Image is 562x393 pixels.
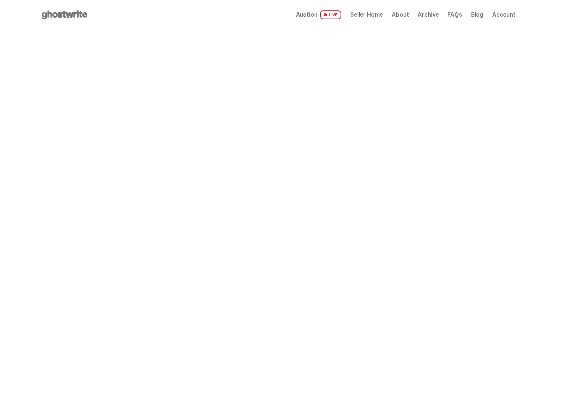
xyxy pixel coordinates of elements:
[418,12,438,18] a: Archive
[296,10,341,19] a: Auction LIVE
[471,12,483,18] a: Blog
[492,12,516,18] a: Account
[296,12,318,18] span: Auction
[447,12,462,18] a: FAQs
[320,10,341,19] span: LIVE
[350,12,383,18] a: Seller Home
[392,12,409,18] a: About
